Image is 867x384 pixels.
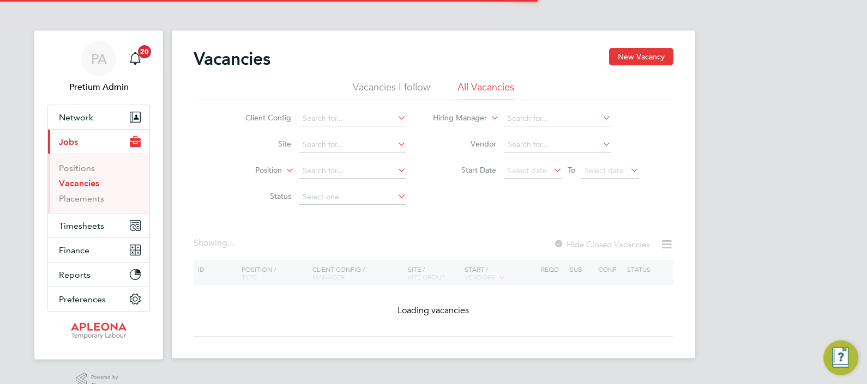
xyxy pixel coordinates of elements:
li: All Vacancies [457,81,514,100]
a: 20 [124,41,146,76]
a: Vacancies [59,178,99,188]
span: Select date [508,166,547,175]
span: Pretium Admin [47,81,150,94]
span: Jobs [59,137,78,147]
span: Timesheets [59,221,104,231]
h2: Vacancies [194,48,270,70]
a: Go to home page [47,322,150,340]
span: Powered by [91,373,122,382]
span: Finance [59,245,89,255]
label: Hide Closed Vacancies [553,239,649,249]
a: Placements [59,193,104,204]
img: apleona-logo-retina.png [71,322,127,340]
label: Site [228,139,291,149]
span: PA [91,52,107,66]
label: Vendor [433,139,496,149]
span: To [564,163,579,177]
a: PAPretium Admin [47,41,150,94]
input: Search for... [299,163,406,179]
input: Search for... [504,137,611,153]
span: Network [59,112,93,123]
label: Status [228,191,291,201]
span: Select date [585,166,624,175]
button: Finance [48,238,149,262]
input: Search for... [299,137,406,153]
input: Search for... [504,111,611,126]
button: Preferences [48,287,149,311]
button: Jobs [48,130,149,154]
div: Showing [194,237,236,249]
label: Start Date [433,165,496,175]
span: 20 [138,45,151,58]
div: Jobs [48,154,149,213]
label: Hiring Manager [424,113,487,124]
a: Positions [59,163,95,173]
input: Select one [299,190,406,205]
span: Preferences [59,294,106,304]
button: Network [48,105,149,129]
button: New Vacancy [609,48,673,65]
nav: Main navigation [34,31,163,359]
button: Engage Resource Center [823,340,858,375]
label: Client Config [228,113,291,123]
input: Search for... [299,111,406,126]
li: Vacancies I follow [353,81,430,100]
span: Reports [59,270,91,280]
label: Position [219,165,282,176]
button: Reports [48,263,149,287]
button: Timesheets [48,214,149,237]
span: ... [227,237,234,248]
